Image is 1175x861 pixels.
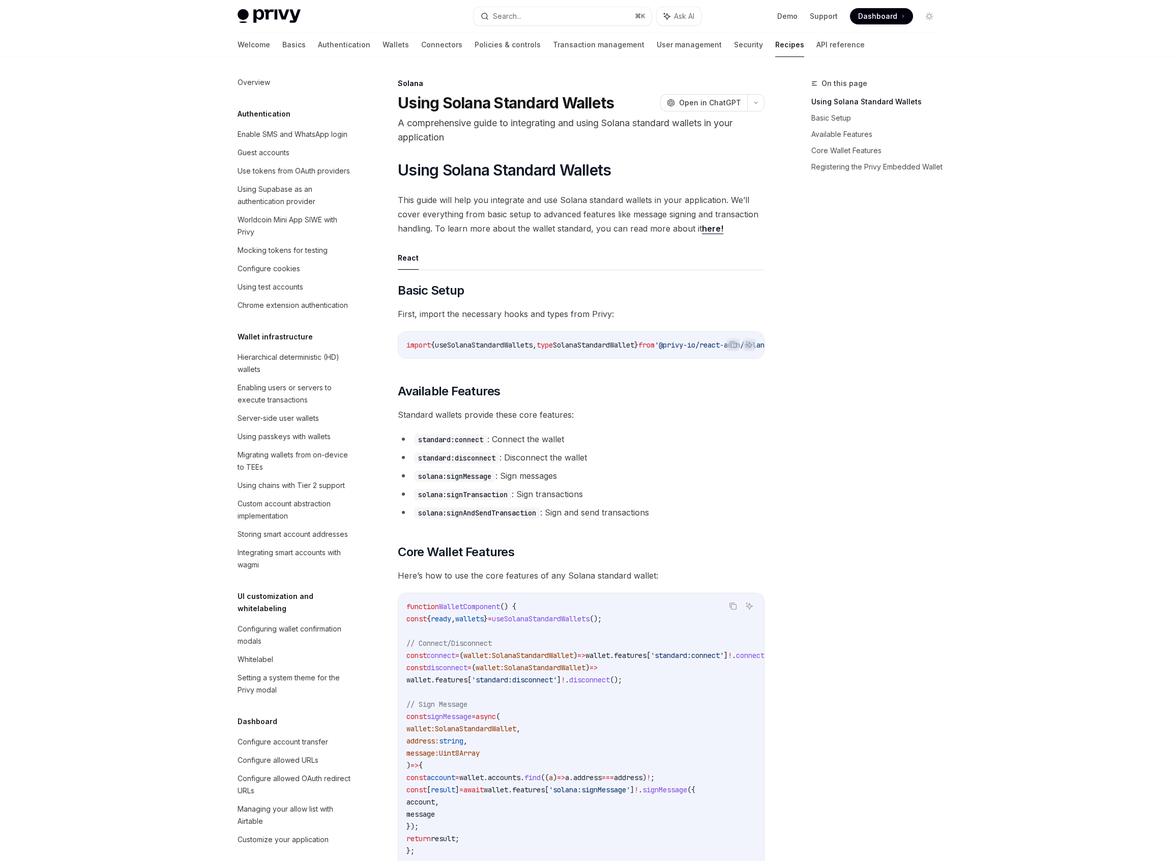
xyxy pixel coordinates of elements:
[638,785,642,794] span: .
[455,614,484,623] span: wallets
[229,476,360,495] a: Using chains with Tier 2 support
[238,33,270,57] a: Welcome
[229,73,360,92] a: Overview
[427,651,455,660] span: connect
[238,803,354,827] div: Managing your allow list with Airtable
[660,94,747,111] button: Open in ChatGPT
[674,11,694,21] span: Ask AI
[811,142,946,159] a: Core Wallet Features
[602,773,614,782] span: ===
[410,761,419,770] span: =>
[414,489,512,500] code: solana:signTransaction
[229,162,360,180] a: Use tokens from OAuth providers
[406,651,427,660] span: const
[229,446,360,476] a: Migrating wallets from on-device to TEEs
[238,736,328,748] div: Configure account transfer
[318,33,370,57] a: Authentication
[565,773,569,782] span: a
[238,128,347,140] div: Enable SMS and WhatsApp login
[647,773,651,782] span: !
[476,712,496,721] span: async
[406,700,467,709] span: // Sign Message
[229,211,360,241] a: Worldcoin Mini App SIWE with Privy
[238,183,354,208] div: Using Supabase as an authentication provider
[238,263,300,275] div: Configure cookies
[726,338,740,351] button: Copy the contents from the code block
[229,260,360,278] a: Configure cookies
[238,547,354,571] div: Integrating smart accounts with wagmi
[630,785,634,794] span: ]
[229,348,360,379] a: Hierarchical deterministic (HD) wallets
[229,495,360,525] a: Custom account abstraction implementation
[524,773,541,782] span: find
[455,785,459,794] span: ]
[492,651,573,660] span: SolanaStandardWallet
[427,785,431,794] span: [
[475,33,541,57] a: Policies & controls
[553,340,634,350] span: SolanaStandardWallet
[238,299,348,311] div: Chrome extension authentication
[435,340,533,350] span: useSolanaStandardWallets
[238,479,345,492] div: Using chains with Tier 2 support
[398,307,765,321] span: First, import the necessary hooks and types from Privy:
[229,769,360,800] a: Configure allowed OAuth redirect URLs
[455,834,459,843] span: ;
[496,712,500,721] span: (
[651,773,655,782] span: ;
[238,653,273,666] div: Whitelabel
[229,669,360,699] a: Setting a system theme for the Privy modal
[537,340,553,350] span: type
[406,761,410,770] span: )
[229,278,360,296] a: Using test accounts
[777,11,798,21] a: Demo
[484,773,488,782] span: .
[549,773,553,782] span: a
[406,834,431,843] span: return
[565,675,569,684] span: .
[642,785,687,794] span: signMessage
[561,675,565,684] span: !
[850,8,913,24] a: Dashboard
[435,736,439,745] span: :
[732,651,736,660] span: .
[398,432,765,446] li: : Connect the wallet
[414,434,487,445] code: standard:connect
[439,602,500,611] span: WalletComponent
[238,331,313,343] h5: Wallet infrastructure
[635,12,645,20] span: ⌘ K
[811,94,946,110] a: Using Solana Standard Wallets
[229,751,360,769] a: Configure allowed URLs
[414,471,495,482] code: solana:signMessage
[610,675,622,684] span: ();
[472,712,476,721] span: =
[728,651,732,660] span: !
[657,33,722,57] a: User management
[638,340,655,350] span: from
[398,116,765,145] p: A comprehensive guide to integrating and using Solana standard wallets in your application
[427,773,455,782] span: account
[238,528,348,540] div: Storing smart account addresses
[414,452,500,464] code: standard:disconnect
[427,712,472,721] span: signMessage
[406,712,427,721] span: const
[406,663,427,672] span: const
[238,281,303,293] div: Using test accounts
[406,785,427,794] span: const
[533,340,537,350] span: ,
[474,7,652,25] button: Search...⌘K
[406,675,431,684] span: wallet
[585,663,590,672] span: )
[398,161,611,179] span: Using Solana Standard Wallets
[647,651,651,660] span: [
[406,602,439,611] span: function
[459,785,463,794] span: =
[921,8,937,24] button: Toggle dark mode
[406,639,492,648] span: // Connect/Disconnect
[238,498,354,522] div: Custom account abstraction implementation
[229,125,360,143] a: Enable SMS and WhatsApp login
[229,143,360,162] a: Guest accounts
[229,180,360,211] a: Using Supabase as an authentication provider
[811,126,946,142] a: Available Features
[614,773,642,782] span: address
[573,651,577,660] span: )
